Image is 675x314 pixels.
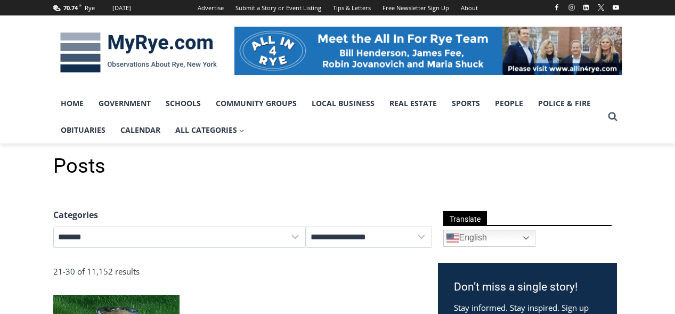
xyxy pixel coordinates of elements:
[53,208,98,222] legend: Categories
[531,90,598,117] a: Police & Fire
[487,90,531,117] a: People
[454,279,601,296] h3: Don’t miss a single story!
[113,117,168,143] a: Calendar
[595,1,607,14] a: X
[168,117,252,143] a: All Categories
[53,90,91,117] a: Home
[565,1,578,14] a: Instagram
[53,90,603,144] nav: Primary Navigation
[158,90,208,117] a: Schools
[63,4,78,12] span: 70.74
[580,1,592,14] a: Linkedin
[443,211,487,226] span: Translate
[603,107,622,126] button: View Search Form
[53,117,113,143] a: Obituaries
[53,265,243,278] div: 21-30 of 11,152 results
[609,1,622,14] a: YouTube
[53,154,622,179] h1: Posts
[85,3,95,13] div: Rye
[443,230,535,247] a: English
[91,90,158,117] a: Government
[444,90,487,117] a: Sports
[112,3,131,13] div: [DATE]
[208,90,304,117] a: Community Groups
[234,27,622,75] img: All in for Rye
[175,124,245,136] span: All Categories
[446,232,459,245] img: en
[550,1,563,14] a: Facebook
[304,90,382,117] a: Local Business
[53,25,224,80] img: MyRye.com
[79,2,82,8] span: F
[382,90,444,117] a: Real Estate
